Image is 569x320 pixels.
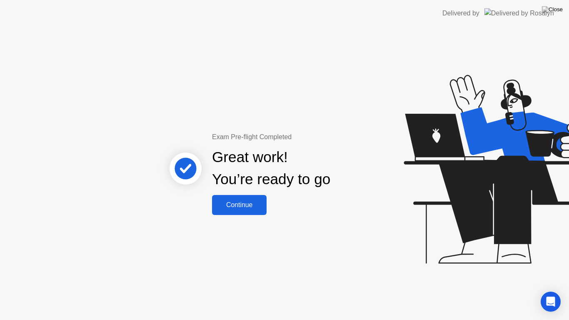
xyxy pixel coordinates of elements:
[542,6,563,13] img: Close
[212,146,330,190] div: Great work! You’re ready to go
[541,292,561,312] div: Open Intercom Messenger
[484,8,554,18] img: Delivered by Rosalyn
[442,8,479,18] div: Delivered by
[212,195,267,215] button: Continue
[212,132,384,142] div: Exam Pre-flight Completed
[215,201,264,209] div: Continue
